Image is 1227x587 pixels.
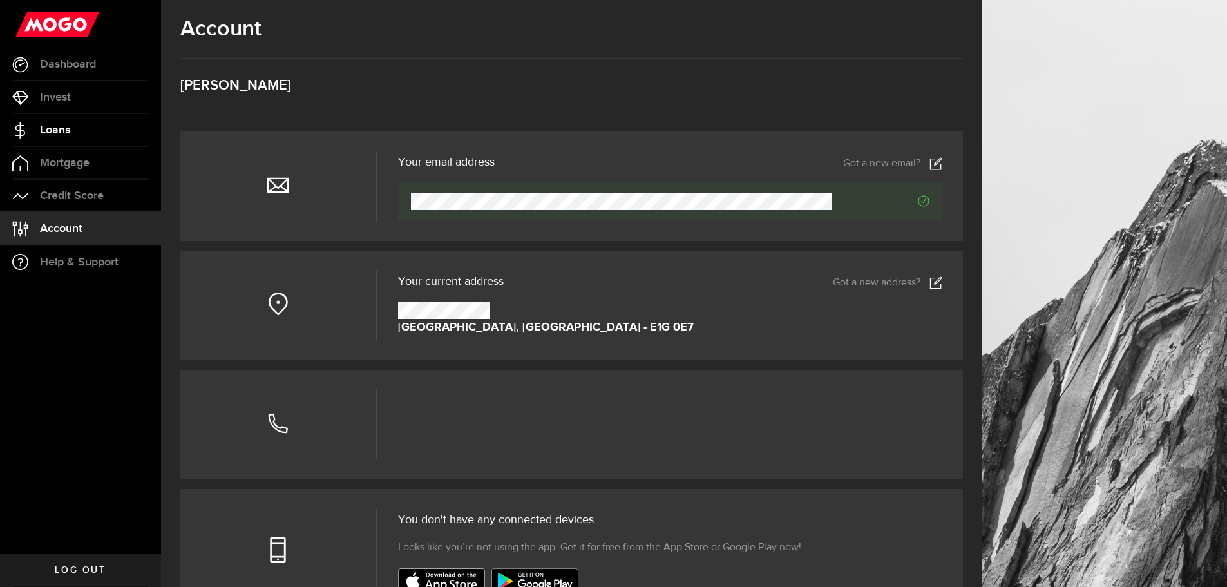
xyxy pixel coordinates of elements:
[833,276,942,289] a: Got a new address?
[398,540,801,555] span: Looks like you’re not using the app. Get it for free from the App Store or Google Play now!
[40,124,70,136] span: Loans
[40,223,82,235] span: Account
[398,157,495,168] h3: Your email address
[10,5,49,44] button: Open LiveChat chat widget
[40,59,96,70] span: Dashboard
[40,157,90,169] span: Mortgage
[180,79,963,93] h3: [PERSON_NAME]
[180,16,963,42] h1: Account
[832,195,929,207] span: Verified
[398,514,594,526] span: You don't have any connected devices
[40,190,104,202] span: Credit Score
[40,91,71,103] span: Invest
[398,319,694,336] strong: [GEOGRAPHIC_DATA], [GEOGRAPHIC_DATA] - E1G 0E7
[55,566,106,575] span: Log out
[40,256,119,268] span: Help & Support
[398,276,504,287] span: Your current address
[843,157,942,170] a: Got a new email?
